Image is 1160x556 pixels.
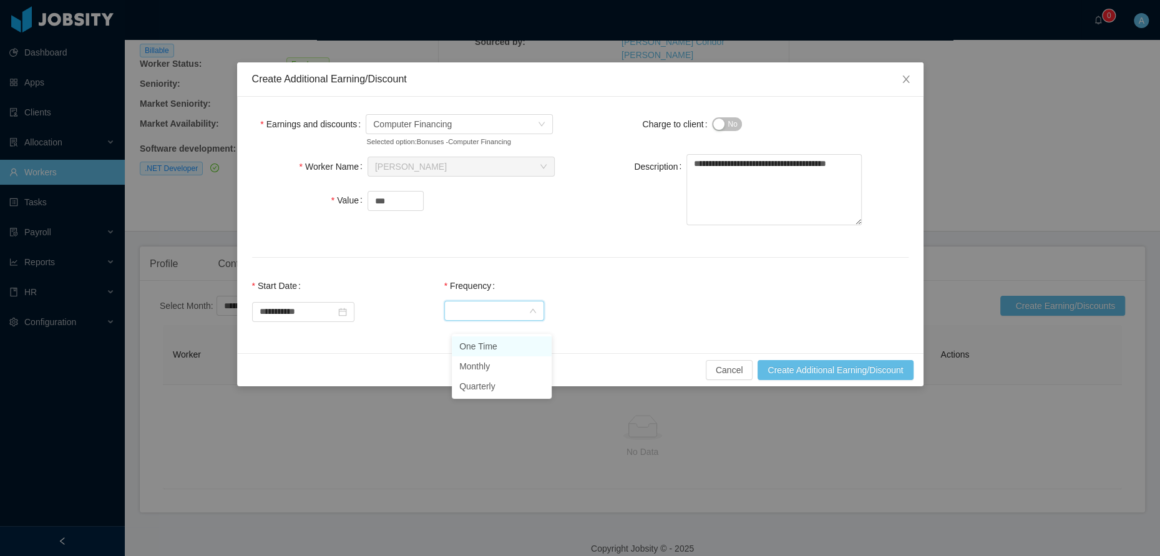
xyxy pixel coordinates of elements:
input: Value [368,192,423,210]
button: Charge to client [712,117,741,131]
span: Computer Financing [373,115,452,134]
div: Create Additional Earning/Discount [252,72,909,86]
span: No [728,118,737,130]
label: Charge to client [642,119,712,129]
i: icon: close [901,74,911,84]
i: icon: down [540,163,547,172]
li: One Time [452,336,552,356]
div: Royban Lara [375,157,447,176]
label: Earnings and discounts [260,119,366,129]
i: icon: down [538,120,545,129]
button: Cancel [706,360,753,380]
li: Quarterly [452,376,552,396]
i: icon: down [529,307,537,316]
li: Monthly [452,356,552,376]
button: Create Additional Earning/Discount [758,360,913,380]
label: Frequency [444,281,500,291]
i: icon: calendar [338,308,347,316]
label: Worker Name [299,162,367,172]
textarea: Description [686,154,862,225]
button: Close [889,62,924,97]
small: Selected option: Bonuses - Computer Financing [367,137,525,147]
label: Description [634,162,686,172]
label: Start Date [252,281,306,291]
label: Value [331,195,368,205]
